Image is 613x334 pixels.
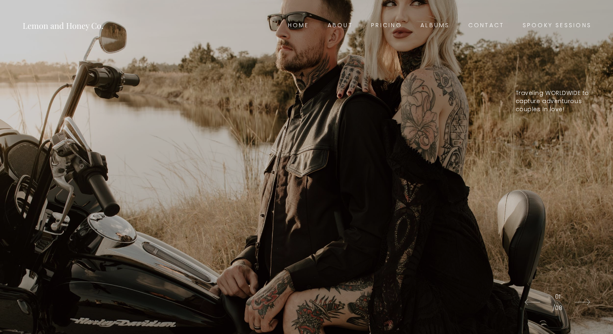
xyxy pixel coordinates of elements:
[318,20,362,31] a: About
[279,20,318,31] a: Home
[513,20,601,31] a: Spooky Sessions
[23,15,103,36] a: Lemon and Honey Co.
[553,291,562,302] span: 01
[362,20,412,31] a: Pricing
[553,302,562,314] span: /08
[459,20,513,31] a: Contact
[411,20,459,31] a: Albums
